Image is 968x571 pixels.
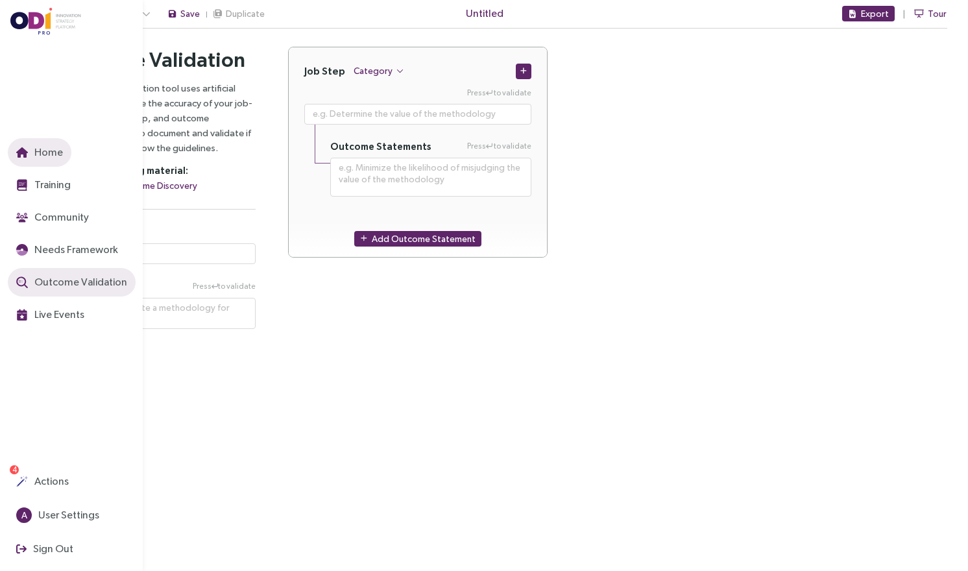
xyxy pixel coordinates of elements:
[30,541,73,557] span: Sign Out
[32,241,118,258] span: Needs Framework
[8,300,93,329] button: Live Events
[167,6,200,21] button: Save
[8,467,77,496] button: Actions
[861,6,889,21] span: Export
[16,276,28,288] img: Outcome Validation
[304,65,345,77] h4: Job Step
[32,274,127,290] span: Outcome Validation
[57,243,256,264] input: e.g. Innovators
[32,209,89,225] span: Community
[354,64,393,78] span: Category
[466,5,503,21] span: Untitled
[32,176,71,193] span: Training
[193,280,256,293] span: Press to validate
[36,507,99,523] span: User Settings
[16,244,28,256] img: JTBD Needs Framework
[212,6,265,21] button: Duplicate
[10,8,82,35] img: ODIpro
[8,138,71,167] button: Home
[16,212,28,223] img: Community
[330,140,431,152] h5: Outcome Statements
[57,80,256,155] p: The Outcome Validation tool uses artificial intelligence to gauge the accuracy of your job-to-be-...
[16,179,28,191] img: Training
[928,6,947,21] span: Tour
[353,63,405,79] button: Category
[16,476,28,487] img: Actions
[354,231,481,247] button: Add Outcome Statement
[32,473,69,489] span: Actions
[8,171,79,199] button: Training
[57,226,256,238] h5: Job Executor
[8,501,108,529] button: AUser Settings
[467,140,531,152] span: Press to validate
[180,6,200,21] span: Save
[57,47,256,73] h2: Outcome Validation
[57,298,256,329] textarea: Press Enter to validate
[372,232,476,246] span: Add Outcome Statement
[304,104,531,125] textarea: Press Enter to validate
[8,268,136,297] button: Outcome Validation
[32,144,63,160] span: Home
[12,465,17,474] span: 4
[10,465,19,474] sup: 4
[8,203,97,232] button: Community
[914,6,947,21] button: Tour
[8,535,82,563] button: Sign Out
[842,6,895,21] button: Export
[32,306,84,322] span: Live Events
[8,236,127,264] button: Needs Framework
[21,507,27,523] span: A
[16,309,28,321] img: Live Events
[330,158,531,197] textarea: Press Enter to validate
